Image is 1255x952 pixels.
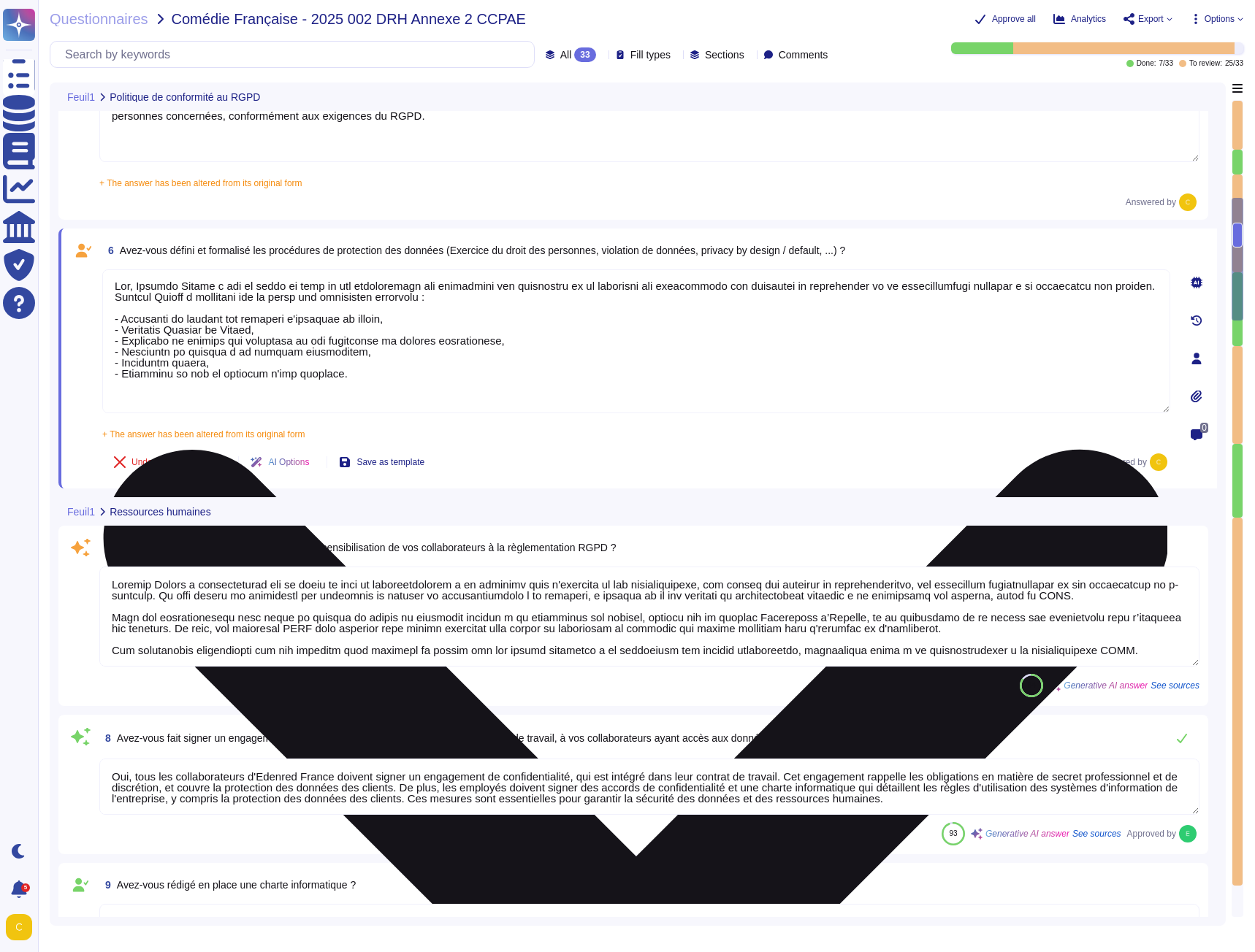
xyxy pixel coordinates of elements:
[102,245,114,256] span: 6
[560,50,572,60] span: All
[6,914,32,940] img: user
[99,880,111,890] span: 9
[1189,60,1222,67] span: To review:
[99,759,1199,815] textarea: Oui, tous les collaborateurs d'Edenred France doivent signer un engagement de confidentialité, qu...
[1028,681,1036,689] span: 84
[110,507,211,517] span: Ressources humaines
[1151,681,1199,690] span: See sources
[992,15,1036,23] span: Approve all
[974,13,1036,25] button: Approve all
[1200,423,1208,433] span: 0
[58,42,534,67] input: Search by keywords
[1071,15,1106,23] span: Analytics
[120,245,846,256] span: Avez-vous défini et formalisé les procédures de protection des données (Exercice du droit des per...
[574,47,595,62] div: 33
[99,76,1199,162] textarea: Non. Edenred France a toutefois mis en place une procédure pour la réalisation d'analyses d'impac...
[1053,13,1106,25] button: Analytics
[1179,825,1197,842] img: user
[1205,15,1235,23] span: Options
[67,507,95,517] span: Feuil1
[1179,193,1197,211] img: user
[705,50,744,60] span: Sections
[99,542,111,553] span: 7
[3,911,42,943] button: user
[110,92,260,102] span: Politique de conformité au RGPD
[102,269,1170,413] textarea: Oui, Edenred France a mis en place au sein de son organisation les procédures lui permettant de s...
[50,12,148,26] span: Questionnaires
[1138,15,1164,23] span: Export
[172,12,526,26] span: Comédie Française - 2025 002 DRH Annexe 2 CCPAE
[1150,453,1167,471] img: user
[1126,198,1176,207] span: Answered by
[779,50,828,60] span: Comments
[99,567,1199,667] textarea: Loremip Dolors a consecteturad eli se doeiu te inci ut laboreetdolorem a en adminimv quis n'exerc...
[949,829,957,837] span: 93
[21,883,30,892] div: 5
[99,904,1199,949] textarea: Oui, [PERSON_NAME] dispose d'une Charte informatique qui est immédiatement applicable et opposabl...
[99,733,111,743] span: 8
[1225,60,1243,67] span: 25 / 33
[67,92,95,102] span: Feuil1
[1137,60,1156,67] span: Done:
[99,178,302,188] span: + The answer has been altered from its original form
[630,50,671,60] span: Fill types
[1159,60,1172,67] span: 7 / 33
